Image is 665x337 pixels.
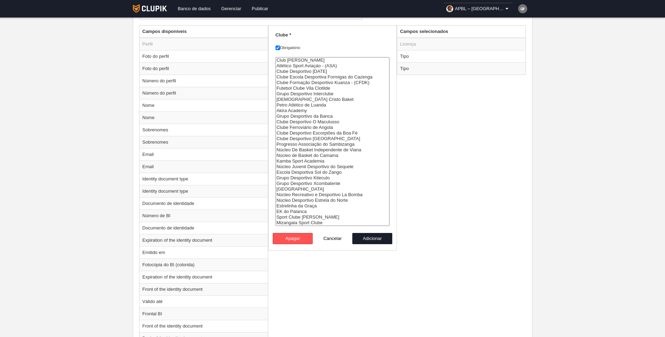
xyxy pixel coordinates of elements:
input: Obrigatório [276,46,280,50]
td: Licença [397,38,525,50]
option: Kamba Sport Academia [276,158,389,164]
td: Documento de identidade [140,222,268,234]
td: Número do perfil [140,87,268,99]
td: Tipo [397,50,525,62]
option: Akira Academy [276,108,389,114]
span: APBL – [GEOGRAPHIC_DATA] [455,5,504,12]
option: Núcleo Desportivo Estrela do Norte [276,198,389,203]
button: Apagar [273,233,313,244]
td: Expiration of the identity document [140,234,268,246]
option: Clube Escola Desportiva Formigas do Cazenga [276,74,389,80]
option: Núcleo de Basket do Camama [276,153,389,158]
img: OarJK53L20jC.30x30.jpg [446,5,453,12]
label: Obrigatório [276,44,390,51]
option: Estrelinha da Graça [276,203,389,209]
td: Expiration of the identity document [140,271,268,283]
td: Front of the identity document [140,320,268,332]
td: Número de BI [140,209,268,222]
img: Clupik [133,4,167,13]
option: Núcleo Juvenil Desportivo do Sequele [276,164,389,170]
option: Núcleo Recreativo e Desportivo La Bomba [276,192,389,198]
option: Mizangala Sport Clube [276,220,389,226]
option: Clube Desportivo 1º de Agosto [276,69,389,74]
td: Foto do perfil [140,62,268,75]
td: Tipo [397,62,525,75]
td: Identity document type [140,173,268,185]
option: Escola Desportiva Sol do Zango [276,170,389,175]
option: Grupo Desportivo Interclube [276,91,389,97]
option: Jesus Cristo Baket [276,97,389,102]
td: Nome [140,99,268,111]
option: Clube Ferroviário de Angola [276,125,389,130]
td: Sobrenomes [140,136,268,148]
td: Emitido em [140,246,268,259]
a: APBL – [GEOGRAPHIC_DATA] [443,3,513,15]
option: Núcleo De Basket Independente de Viana [276,147,389,153]
option: Progresso Associação do Sambizanga [276,142,389,147]
th: Campos disponíveis [140,26,268,38]
option: Grupo Desportivo da Banca [276,114,389,119]
td: Email [140,148,268,160]
option: Grupo Desportivo Xcombatente [276,181,389,186]
option: Grupo Desportivo Kiteculo [276,175,389,181]
option: Atlético Sport Aviaçáo - (ASA) [276,63,389,69]
option: Futebol Clube Vila Clotilde [276,85,389,91]
td: Número do perfil [140,75,268,87]
td: Perfil [140,38,268,50]
option: EK do Palanca [276,209,389,214]
option: Jlonda Academy [276,186,389,192]
td: Documento de identidade [140,197,268,209]
option: Sport Clube Joana Miguel [276,214,389,220]
td: Fotocópia do BI (colorida) [140,259,268,271]
option: Clube Desportivo Escorpiões da Boa Fé [276,130,389,136]
strong: Clube * [276,32,291,37]
td: Sobrenomes [140,124,268,136]
td: Nome [140,111,268,124]
option: Clube Desportivo O Maculusso [276,119,389,125]
td: Identity document type [140,185,268,197]
td: Foto do perfil [140,50,268,62]
button: Cancelar [313,233,353,244]
option: Clube Desportivo Cidade do Kilamba [276,136,389,142]
td: Válido até [140,295,268,308]
option: Petro Atlético de Luanda [276,102,389,108]
th: Campos selecionados [397,26,525,38]
img: c2l6ZT0zMHgzMCZmcz05JnRleHQ9R0YmYmc9NzU3NTc1.png [518,4,527,13]
td: Front of the identity document [140,283,268,295]
option: Club David [276,57,389,63]
button: Adicionar [352,233,392,244]
td: Frontal BI [140,308,268,320]
option: Clube Formação Desportivo Kuanza - (CFDK) [276,80,389,85]
td: Email [140,160,268,173]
